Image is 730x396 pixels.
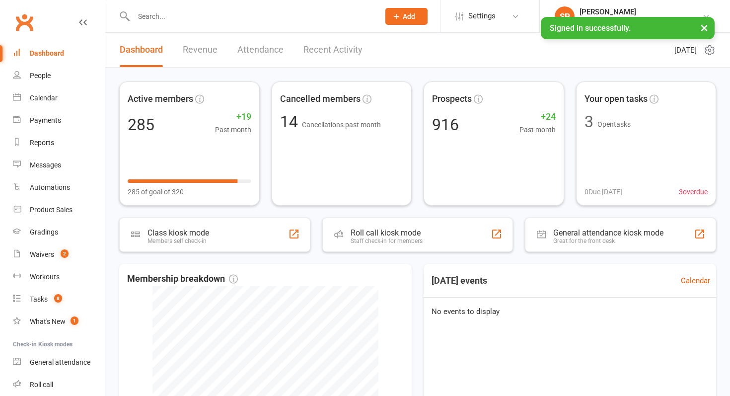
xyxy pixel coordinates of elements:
div: Messages [30,161,61,169]
span: 3 overdue [679,186,708,197]
div: Black Belt Martial Arts Kincumber South [580,16,702,25]
span: 8 [54,294,62,303]
a: Dashboard [120,33,163,67]
span: Your open tasks [584,92,648,106]
div: SP [555,6,575,26]
div: Automations [30,183,70,191]
div: Workouts [30,273,60,281]
a: Dashboard [13,42,105,65]
div: Calendar [30,94,58,102]
a: Gradings [13,221,105,243]
div: 285 [128,117,154,133]
div: Great for the front desk [553,238,663,244]
div: General attendance [30,358,90,366]
div: [PERSON_NAME] [580,7,702,16]
span: 1 [71,317,78,325]
span: +24 [519,110,556,124]
a: Product Sales [13,199,105,221]
a: Calendar [681,275,710,287]
div: General attendance kiosk mode [553,228,663,238]
span: Signed in successfully. [550,23,631,33]
span: Active members [128,92,193,106]
span: 285 of goal of 320 [128,186,184,197]
div: Payments [30,116,61,124]
a: Messages [13,154,105,176]
a: Reports [13,132,105,154]
a: Recent Activity [303,33,363,67]
span: Prospects [432,92,472,106]
a: Attendance [237,33,284,67]
a: Automations [13,176,105,199]
div: People [30,72,51,79]
div: Waivers [30,250,54,258]
span: Past month [519,124,556,135]
span: Cancelled members [280,92,361,106]
span: Settings [468,5,496,27]
input: Search... [131,9,372,23]
div: 3 [584,114,593,130]
div: Gradings [30,228,58,236]
a: Workouts [13,266,105,288]
a: What's New1 [13,311,105,333]
div: Tasks [30,295,48,303]
div: What's New [30,317,66,325]
a: Tasks 8 [13,288,105,311]
div: Product Sales [30,206,73,214]
a: Clubworx [12,10,37,35]
span: [DATE] [674,44,697,56]
h3: [DATE] events [424,272,495,290]
a: Payments [13,109,105,132]
div: Dashboard [30,49,64,57]
span: Past month [215,124,251,135]
button: × [695,17,713,38]
span: Cancellations past month [302,121,381,129]
div: Staff check-in for members [351,238,423,244]
a: General attendance kiosk mode [13,351,105,374]
a: Revenue [183,33,218,67]
span: Add [403,12,415,20]
span: 14 [280,112,302,131]
a: Waivers 2 [13,243,105,266]
div: 916 [432,117,459,133]
div: Reports [30,139,54,147]
button: Add [385,8,428,25]
div: Roll call [30,381,53,389]
a: Calendar [13,87,105,109]
div: Class kiosk mode [147,228,209,238]
span: Open tasks [597,120,631,128]
span: 0 Due [DATE] [584,186,622,197]
div: No events to display [420,298,720,325]
a: People [13,65,105,87]
div: Roll call kiosk mode [351,228,423,238]
a: Roll call [13,374,105,396]
span: 2 [61,249,69,258]
span: +19 [215,110,251,124]
span: Membership breakdown [127,272,238,286]
div: Members self check-in [147,238,209,244]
